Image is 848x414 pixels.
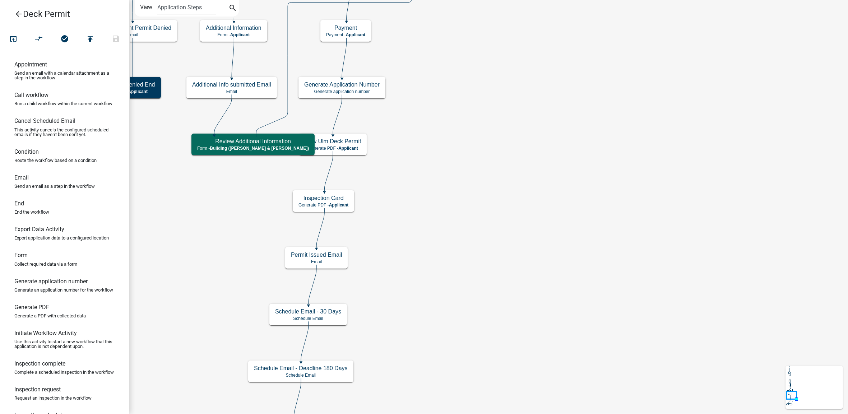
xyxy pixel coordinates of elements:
button: Test Workflow [0,32,26,47]
p: Use this activity to start a new workflow that this application is not dependent upon. [14,339,115,349]
h5: Additional Info submitted Email [192,81,271,88]
p: Schedule Email [254,373,348,378]
p: End - [110,89,155,94]
h5: New Ulm Deck Permit [305,138,361,145]
p: Form - [197,146,309,151]
h6: Inspection request [14,386,61,393]
p: Request an inspection in the workflow [14,396,92,400]
p: Payment - [326,32,365,37]
p: Email [94,32,171,37]
button: Publish [77,32,103,47]
h5: Inspection Card [298,195,348,201]
i: arrow_back [14,10,23,20]
p: Email [192,89,271,94]
p: Send an email as a step in the workflow [14,184,95,189]
h6: Initiate Workflow Activity [14,330,77,336]
p: Schedule Email [275,316,341,321]
p: Generate a PDF with collected data [14,313,86,318]
h5: Additional Information [206,24,261,31]
i: search [228,4,237,14]
p: Run a child workflow within the current workflow [14,101,112,106]
i: open_in_browser [9,34,18,45]
h5: Email Applicant Permit Denied [94,24,171,31]
p: Generate PDF - [298,203,348,208]
p: This activity cancels the configured scheduled emails if they haven't been sent yet. [14,127,115,137]
button: No problems [52,32,78,47]
h6: Export Data Activity [14,226,64,233]
p: End the workflow [14,210,49,214]
h5: Payment [326,24,365,31]
i: compare_arrows [35,34,43,45]
span: Building ([PERSON_NAME] & [PERSON_NAME]) [210,146,309,151]
p: Generate application number [304,89,380,94]
p: Export application data to a configured location [14,236,109,240]
h6: Condition [14,148,39,155]
h5: Schedule Email - 30 Days [275,308,341,315]
span: Applicant [346,32,366,37]
p: Email [291,259,342,264]
h6: End [14,200,24,207]
span: Applicant [230,32,250,37]
h5: Generate Application Number [304,81,380,88]
h6: Appointment [14,61,47,68]
p: Complete a scheduled inspection in the workflow [14,370,114,375]
span: Applicant [128,89,148,94]
h5: Deck Denied End [110,81,155,88]
span: Applicant [338,146,358,151]
p: Form - [206,32,261,37]
p: Collect required data via a form [14,262,77,266]
i: publish [86,34,94,45]
h6: Generate application number [14,278,88,285]
button: search [227,3,238,14]
h6: Email [14,174,29,181]
p: Send an email with a calendar attachment as a step in the workflow [14,71,115,80]
h6: Form [14,252,28,259]
a: Deck Permit [6,6,118,22]
p: Generate PDF - [305,146,361,151]
h5: Permit Issued Email [291,251,342,258]
h6: Inspection complete [14,360,65,367]
div: Workflow actions [0,32,129,49]
button: Save [103,32,129,47]
h5: Review Additional Information [197,138,309,145]
p: Route the workflow based on a condition [14,158,97,163]
h5: Schedule Email - Deadline 180 Days [254,365,348,372]
i: save [112,34,120,45]
span: Applicant [329,203,349,208]
h6: Generate PDF [14,304,49,311]
h6: Cancel Scheduled Email [14,117,75,124]
button: Auto Layout [26,32,52,47]
p: Generate an application number for the workflow [14,288,113,292]
i: check_circle [60,34,69,45]
h6: Call workflow [14,92,48,98]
